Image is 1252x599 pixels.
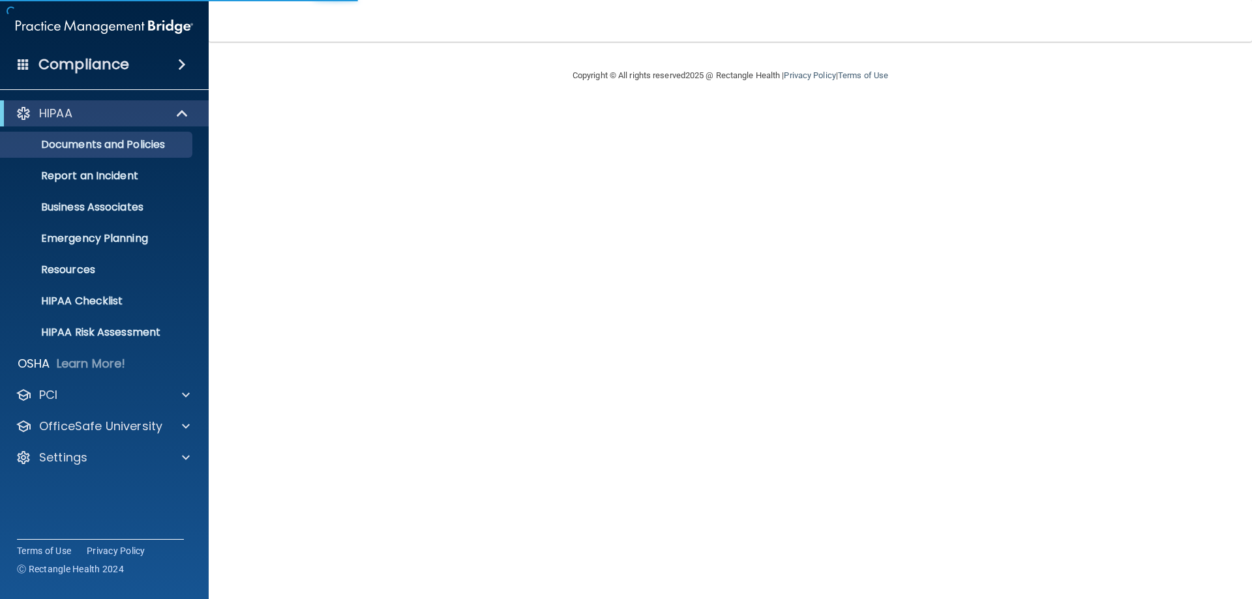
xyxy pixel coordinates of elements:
p: Settings [39,450,87,465]
a: OfficeSafe University [16,418,190,434]
a: Privacy Policy [784,70,835,80]
p: OfficeSafe University [39,418,162,434]
div: Copyright © All rights reserved 2025 @ Rectangle Health | | [492,55,968,96]
p: Documents and Policies [8,138,186,151]
p: PCI [39,387,57,403]
a: Terms of Use [17,544,71,557]
p: Emergency Planning [8,232,186,245]
p: OSHA [18,356,50,372]
span: Ⓒ Rectangle Health 2024 [17,562,124,576]
a: Privacy Policy [87,544,145,557]
p: HIPAA Risk Assessment [8,326,186,339]
a: HIPAA [16,106,189,121]
p: Business Associates [8,201,186,214]
a: Settings [16,450,190,465]
p: Resources [8,263,186,276]
h4: Compliance [38,55,129,74]
p: Learn More! [57,356,126,372]
a: Terms of Use [838,70,888,80]
p: HIPAA [39,106,72,121]
a: PCI [16,387,190,403]
p: HIPAA Checklist [8,295,186,308]
img: PMB logo [16,14,193,40]
p: Report an Incident [8,169,186,183]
